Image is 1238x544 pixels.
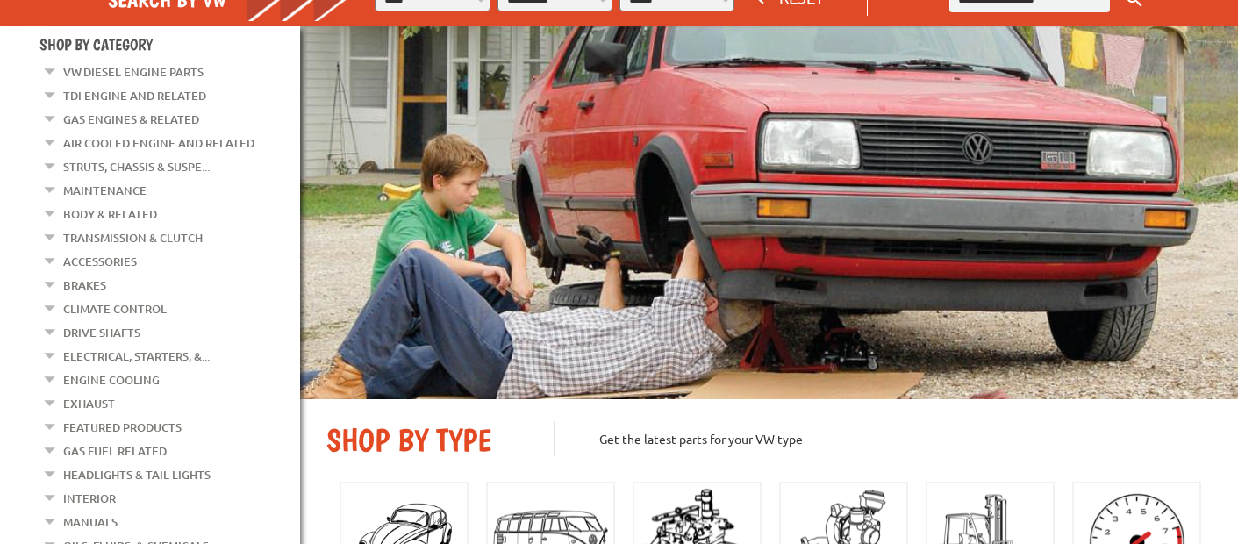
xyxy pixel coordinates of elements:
a: Gas Fuel Related [63,440,167,462]
a: Brakes [63,274,106,297]
a: Maintenance [63,179,147,202]
a: TDI Engine and Related [63,84,206,107]
p: Get the latest parts for your VW type [554,421,1212,456]
a: Manuals [63,511,118,533]
a: Struts, Chassis & Suspe... [63,155,210,178]
a: Headlights & Tail Lights [63,463,211,486]
a: Accessories [63,250,137,273]
a: Interior [63,487,116,510]
a: Electrical, Starters, &... [63,345,210,368]
a: Engine Cooling [63,369,160,391]
a: Body & Related [63,203,157,225]
h2: SHOP BY TYPE [326,421,528,459]
h4: Shop By Category [39,35,300,54]
a: Climate Control [63,297,167,320]
a: Featured Products [63,416,182,439]
a: Air Cooled Engine and Related [63,132,254,154]
a: Gas Engines & Related [63,108,199,131]
a: Exhaust [63,392,115,415]
a: VW Diesel Engine Parts [63,61,204,83]
a: Drive Shafts [63,321,140,344]
a: Transmission & Clutch [63,226,203,249]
